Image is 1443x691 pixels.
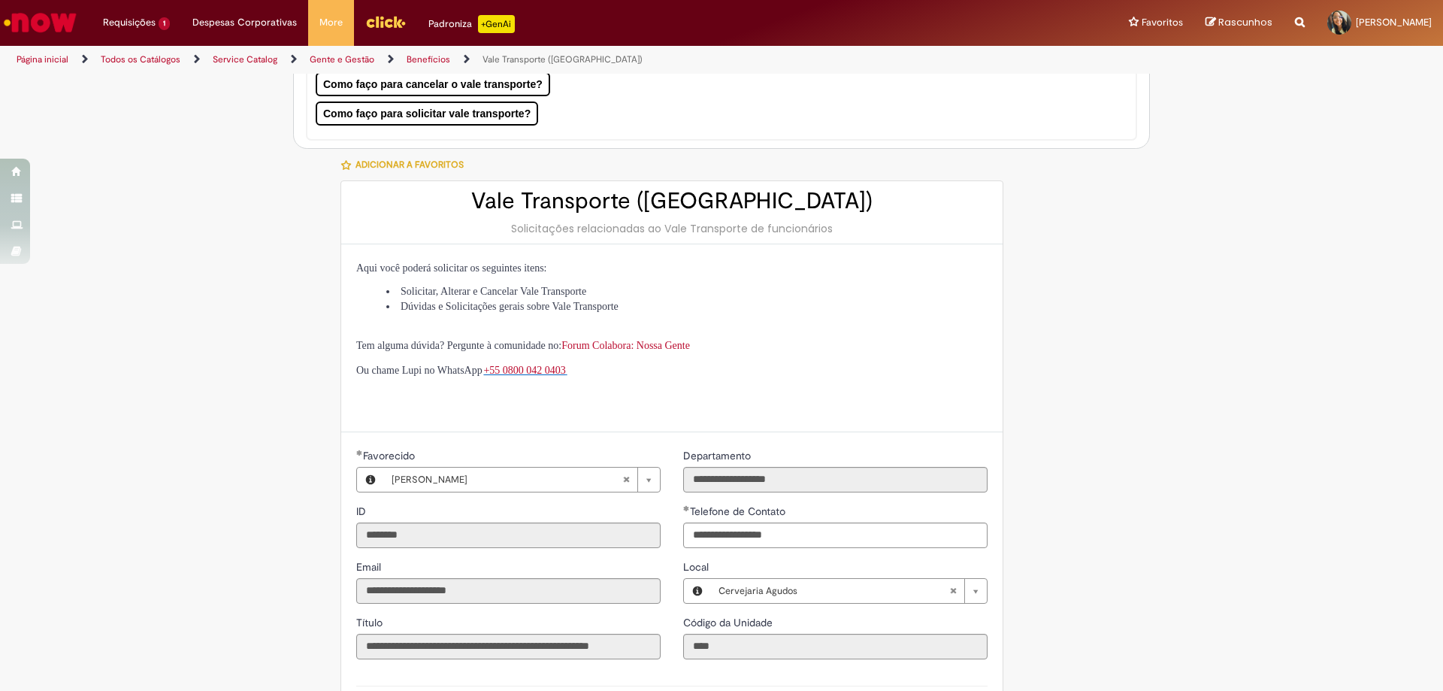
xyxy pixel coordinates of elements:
[615,468,637,492] abbr: Limpar campo Favorecido
[356,560,384,574] span: Somente leitura - Email
[1218,15,1272,29] span: Rascunhos
[684,579,711,603] button: Local, Visualizar este registro Cervejaria Agudos
[683,505,690,511] span: Obrigatório Preenchido
[483,53,643,65] a: Vale Transporte ([GEOGRAPHIC_DATA])
[683,634,988,659] input: Código da Unidade
[483,363,567,376] a: +55 0800 042 0403
[683,523,988,548] input: Telefone de Contato
[356,523,661,548] input: ID
[340,149,472,180] button: Adicionar a Favoritos
[356,450,363,456] span: Obrigatório Preenchido
[718,579,949,603] span: Cervejaria Agudos
[357,468,384,492] button: Favorecido, Visualizar este registro Juliana Suzuki Dos Santos
[192,15,297,30] span: Despesas Corporativas
[159,17,170,30] span: 1
[392,468,622,492] span: [PERSON_NAME]
[386,284,988,299] li: Solicitar, Alterar e Cancelar Vale Transporte
[101,53,180,65] a: Todos os Catálogos
[356,559,384,574] label: Somente leitura - Email
[356,221,988,236] div: Solicitações relacionadas ao Vale Transporte de funcionários
[1142,15,1183,30] span: Favoritos
[478,15,515,33] p: +GenAi
[690,505,788,518] span: Telefone de Contato
[384,468,660,492] a: [PERSON_NAME]Limpar campo Favorecido
[356,189,988,214] h2: Vale Transporte ([GEOGRAPHIC_DATA])
[683,449,754,462] span: Somente leitura - Departamento
[386,299,988,314] li: Dúvidas e Solicitações gerais sobre Vale Transporte
[561,340,690,351] a: Forum Colabora: Nossa Gente
[11,46,951,74] ul: Trilhas de página
[316,72,550,96] button: Como faço para cancelar o vale transporte?
[319,15,343,30] span: More
[428,15,515,33] div: Padroniza
[356,505,369,518] span: Somente leitura - ID
[103,15,156,30] span: Requisições
[407,53,450,65] a: Benefícios
[356,578,661,604] input: Email
[711,579,987,603] a: Cervejaria AgudosLimpar campo Local
[683,560,712,574] span: Local
[356,504,369,519] label: Somente leitura - ID
[213,53,277,65] a: Service Catalog
[1356,16,1432,29] span: [PERSON_NAME]
[316,102,538,126] button: Como faço para solicitar vale transporte?
[356,262,547,274] span: Aqui você poderá solicitar os seguintes itens:
[365,11,406,33] img: click_logo_yellow_360x200.png
[17,53,68,65] a: Página inicial
[942,579,964,603] abbr: Limpar campo Local
[683,615,776,630] label: Somente leitura - Código da Unidade
[356,365,483,376] span: Ou chame Lupi no WhatsApp
[683,467,988,492] input: Departamento
[683,616,776,629] span: Somente leitura - Código da Unidade
[483,365,565,376] span: +55 0800 042 0403
[2,8,79,38] img: ServiceNow
[356,634,661,659] input: Título
[356,340,690,351] span: Tem alguma dúvida? Pergunte à comunidade no:
[355,159,464,171] span: Adicionar a Favoritos
[310,53,374,65] a: Gente e Gestão
[683,448,754,463] label: Somente leitura - Departamento
[363,449,418,462] span: Necessários - Favorecido
[1206,16,1272,30] a: Rascunhos
[356,616,386,629] span: Somente leitura - Título
[356,615,386,630] label: Somente leitura - Título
